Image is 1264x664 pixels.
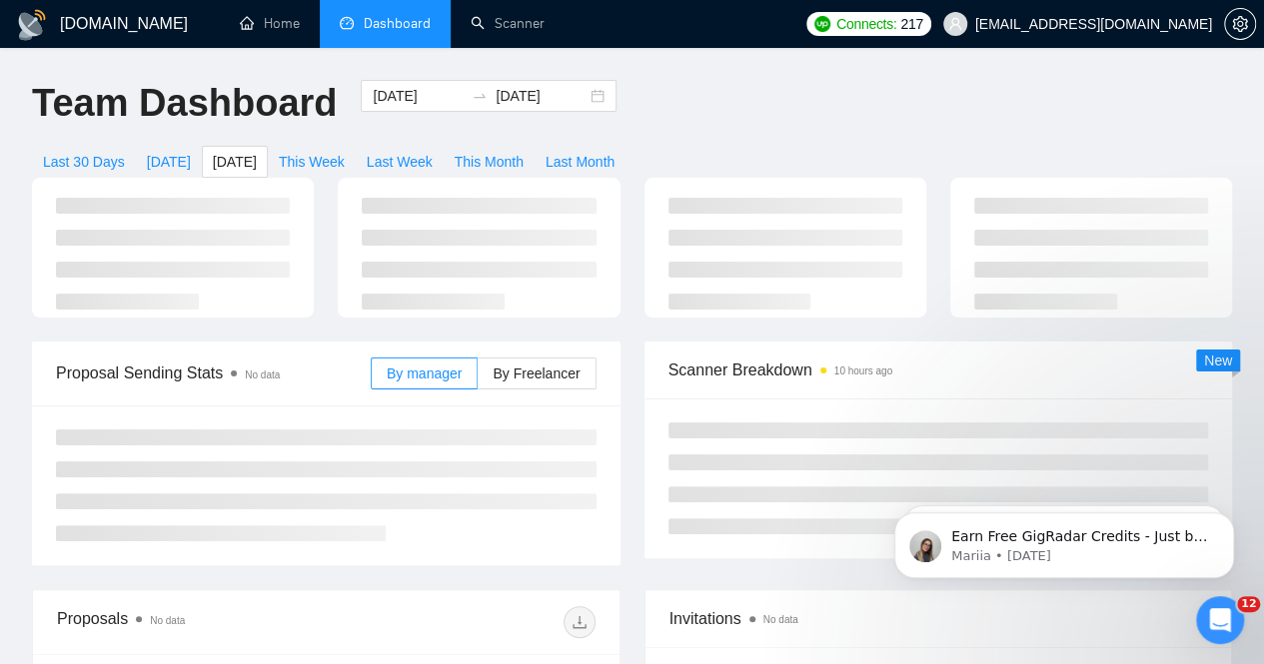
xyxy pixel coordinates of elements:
[496,85,587,107] input: End date
[668,357,1209,382] span: Scanner Breakdown
[32,146,136,178] button: Last 30 Days
[1196,596,1244,644] iframe: Intercom live chat
[1204,352,1232,368] span: New
[535,146,626,178] button: Last Month
[763,614,798,625] span: No data
[364,15,431,32] span: Dashboard
[472,88,488,104] span: to
[213,151,257,173] span: [DATE]
[147,151,191,173] span: [DATE]
[444,146,535,178] button: This Month
[836,13,896,35] span: Connects:
[948,17,962,31] span: user
[279,151,345,173] span: This Week
[32,80,337,127] h1: Team Dashboard
[864,470,1264,610] iframe: To enrich screen reader interactions, please activate Accessibility in Grammarly extension settings
[245,369,280,380] span: No data
[1225,16,1255,32] span: setting
[356,146,444,178] button: Last Week
[546,151,615,173] span: Last Month
[268,146,356,178] button: This Week
[387,365,462,381] span: By manager
[900,13,922,35] span: 217
[202,146,268,178] button: [DATE]
[136,146,202,178] button: [DATE]
[367,151,433,173] span: Last Week
[493,365,580,381] span: By Freelancer
[57,606,326,638] div: Proposals
[1237,596,1260,612] span: 12
[814,16,830,32] img: upwork-logo.png
[240,15,300,32] a: homeHome
[669,606,1208,631] span: Invitations
[834,365,892,376] time: 10 hours ago
[472,88,488,104] span: swap-right
[1224,16,1256,32] a: setting
[373,85,464,107] input: Start date
[56,360,371,385] span: Proposal Sending Stats
[43,151,125,173] span: Last 30 Days
[471,15,545,32] a: searchScanner
[1224,8,1256,40] button: setting
[16,9,48,41] img: logo
[455,151,524,173] span: This Month
[340,16,354,30] span: dashboard
[150,615,185,626] span: No data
